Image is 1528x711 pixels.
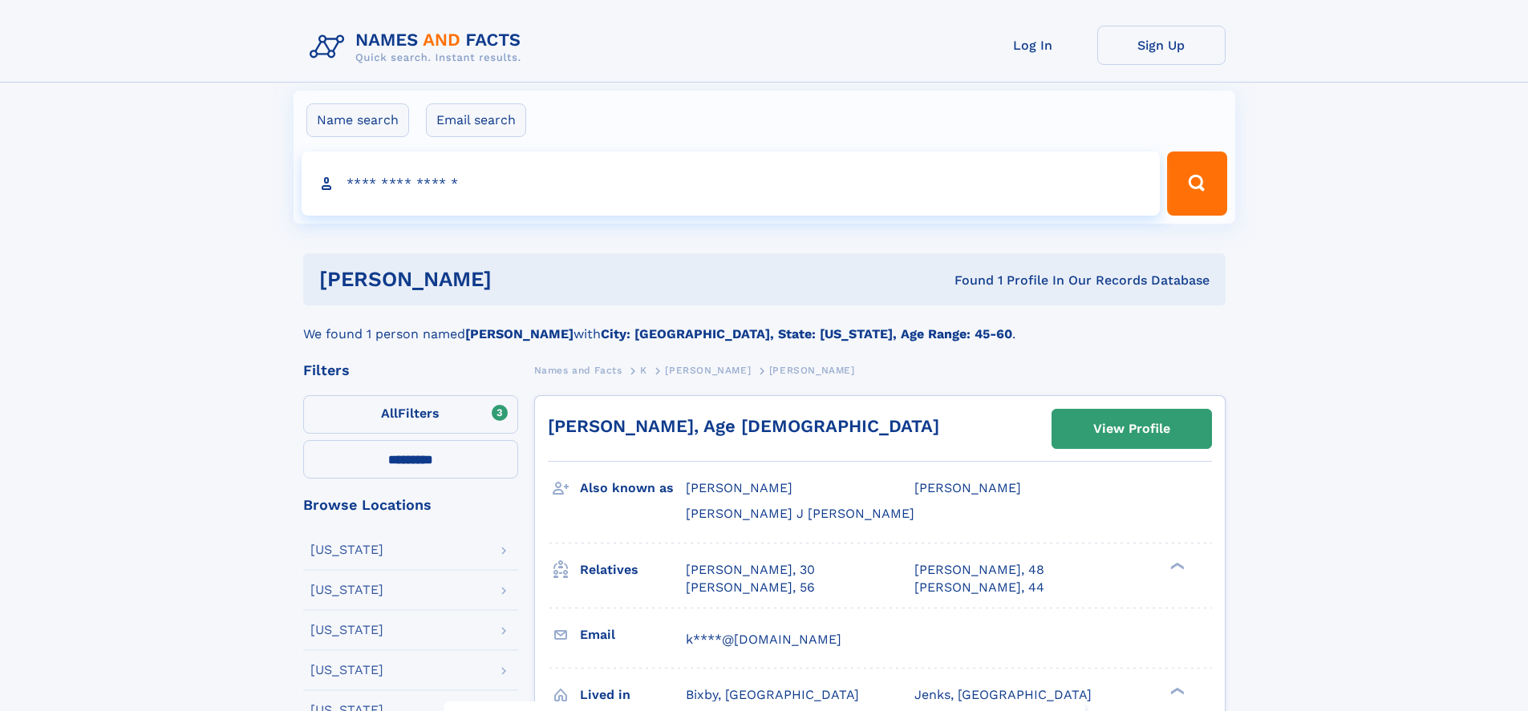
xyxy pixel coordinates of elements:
[914,561,1044,579] a: [PERSON_NAME], 48
[381,406,398,421] span: All
[914,480,1021,495] span: [PERSON_NAME]
[686,561,815,579] a: [PERSON_NAME], 30
[1166,685,1186,696] div: ❯
[640,365,647,376] span: K
[1167,151,1226,216] button: Search Button
[310,664,383,677] div: [US_STATE]
[465,326,574,341] b: [PERSON_NAME]
[686,480,792,495] span: [PERSON_NAME]
[303,363,518,378] div: Filters
[426,103,526,137] label: Email search
[686,506,914,521] span: [PERSON_NAME] J [PERSON_NAME]
[686,687,859,702] span: Bixby, [GEOGRAPHIC_DATA]
[303,305,1226,344] div: We found 1 person named with .
[302,151,1161,216] input: search input
[640,360,647,380] a: K
[548,416,939,436] a: [PERSON_NAME], Age [DEMOGRAPHIC_DATA]
[665,360,751,380] a: [PERSON_NAME]
[303,498,518,512] div: Browse Locations
[665,365,751,376] span: [PERSON_NAME]
[303,395,518,434] label: Filters
[914,687,1092,702] span: Jenks, [GEOGRAPHIC_DATA]
[1093,410,1170,447] div: View Profile
[1166,560,1186,571] div: ❯
[580,681,686,709] h3: Lived in
[723,272,1210,289] div: Found 1 Profile In Our Records Database
[914,579,1044,596] a: [PERSON_NAME], 44
[310,543,383,556] div: [US_STATE]
[1052,410,1211,448] a: View Profile
[1097,26,1226,65] a: Sign Up
[580,556,686,584] h3: Relatives
[303,26,534,69] img: Logo Names and Facts
[310,584,383,596] div: [US_STATE]
[310,624,383,636] div: [US_STATE]
[319,269,723,289] h1: [PERSON_NAME]
[769,365,855,376] span: [PERSON_NAME]
[969,26,1097,65] a: Log In
[580,621,686,648] h3: Email
[580,475,686,502] h3: Also known as
[686,579,815,596] a: [PERSON_NAME], 56
[534,360,622,380] a: Names and Facts
[601,326,1012,341] b: City: [GEOGRAPHIC_DATA], State: [US_STATE], Age Range: 45-60
[306,103,409,137] label: Name search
